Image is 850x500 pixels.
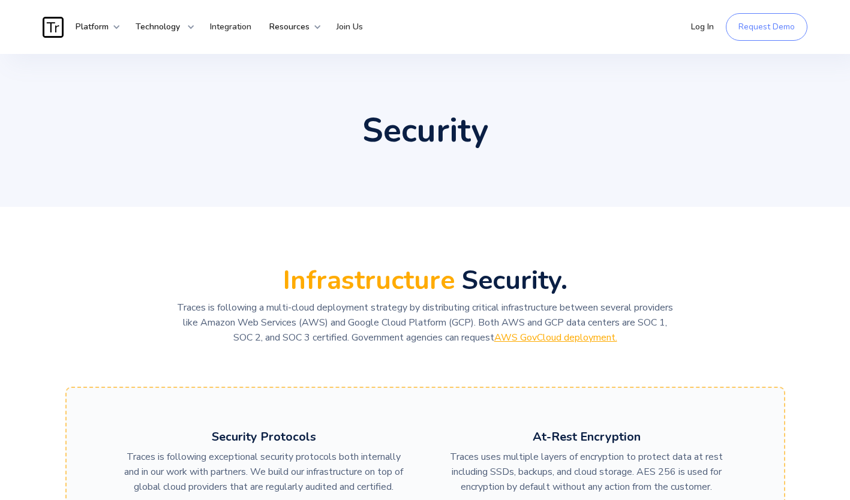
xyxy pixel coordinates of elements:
strong: Platform [76,21,109,32]
strong: Security. [461,263,567,299]
p: Traces uses multiple layers of encryption to protect data at rest including SSDs, backups, and cl... [441,450,731,494]
div: Platform [67,9,121,45]
strong: Infrastructure [283,263,455,299]
a: Request Demo [726,13,807,41]
strong: Security Protocols [212,429,316,445]
a: Join Us [328,9,372,45]
strong: At-Rest Encryption [533,429,641,445]
div: Technology [127,9,195,45]
p: Traces is following a multi-cloud deployment strategy by distributing critical infrastructure bet... [173,300,677,345]
strong: Technology [136,21,180,32]
div: Resources [260,9,322,45]
a: Integration [201,9,260,45]
a: home [43,17,67,38]
a: AWS GovCloud deployment. [494,331,617,344]
p: Traces is following exceptional security protocols both internally and in our work with partners.... [118,450,409,494]
a: Log In [682,9,723,45]
strong: Resources [269,21,310,32]
img: Traces Logo [43,17,64,38]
